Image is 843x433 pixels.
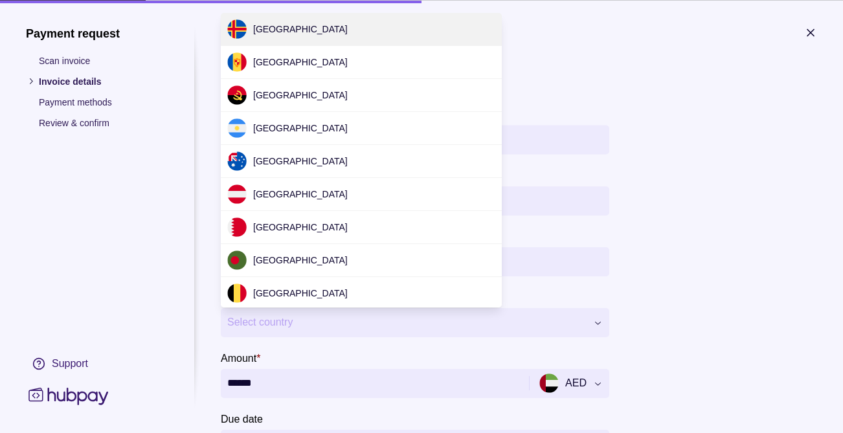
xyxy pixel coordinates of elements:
img: bh [227,217,247,237]
img: ad [227,52,247,72]
img: at [227,184,247,204]
span: [GEOGRAPHIC_DATA] [253,189,348,199]
img: ax [227,19,247,39]
img: ar [227,118,247,138]
img: be [227,283,247,303]
span: [GEOGRAPHIC_DATA] [253,222,348,232]
img: bd [227,250,247,270]
span: [GEOGRAPHIC_DATA] [253,123,348,133]
span: [GEOGRAPHIC_DATA] [253,90,348,100]
span: [GEOGRAPHIC_DATA] [253,156,348,166]
img: ao [227,85,247,105]
span: [GEOGRAPHIC_DATA] [253,255,348,265]
span: [GEOGRAPHIC_DATA] [253,24,348,34]
span: [GEOGRAPHIC_DATA] [253,288,348,298]
img: au [227,151,247,171]
span: [GEOGRAPHIC_DATA] [253,57,348,67]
